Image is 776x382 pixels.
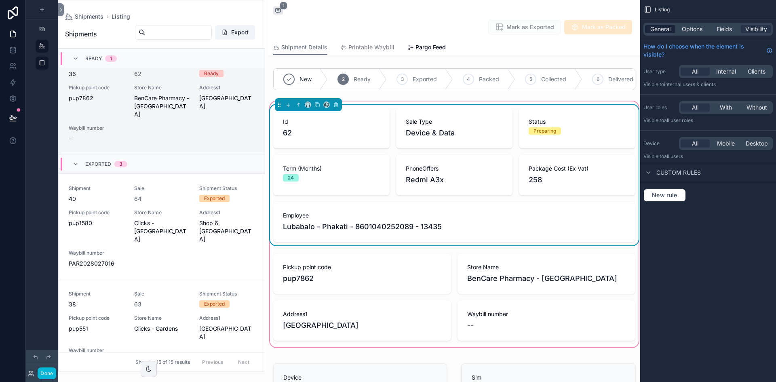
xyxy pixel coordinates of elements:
span: Clicks - [GEOGRAPHIC_DATA] [134,219,190,243]
span: Waybill number [69,125,124,131]
span: Sale Type [406,118,503,126]
span: Exported [85,161,111,167]
span: Id [283,118,380,126]
span: Redmi A3x [406,174,444,186]
a: Printable Waybill [340,40,394,56]
a: Shipment36Sale62Shipment StatusReadyPickup point codepup7862Store NameBenCare Pharmacy - [GEOGRAP... [59,49,265,154]
span: Waybill number [69,347,124,354]
span: Shipment Status [199,291,255,297]
a: 63 [134,300,141,308]
span: Store Name [134,315,190,321]
span: pup1580 [69,219,124,227]
span: -- [69,135,74,143]
a: Shipment38Sale63Shipment StatusExportedPickup point codepup551Store NameClicks - GardensAddress1[... [59,279,265,376]
label: Device [643,140,676,147]
span: Ready [85,55,102,62]
span: How do I choose when the element is visible? [643,42,763,59]
button: Export [215,25,255,40]
span: Package Cost (Ex Vat) [529,165,626,173]
span: pup7862 [69,94,124,102]
p: Visible to [643,81,773,88]
span: All [692,103,698,112]
div: Exported [204,195,225,202]
span: Fields [717,25,732,33]
span: Clicks - Gardens [134,325,190,333]
span: PhoneOffers [406,165,503,173]
span: Internal users & clients [664,81,716,87]
span: Clients [748,68,765,76]
span: Internal [716,68,736,76]
span: Pickup point code [69,315,124,321]
span: Pickup point code [69,84,124,91]
span: Shop 6, [GEOGRAPHIC_DATA] [199,219,255,243]
span: General [650,25,671,33]
span: Mobile [717,139,735,148]
span: Showing 15 of 15 results [135,359,190,365]
span: Shipment [69,291,124,297]
label: User type [643,68,676,75]
span: Listing [655,6,670,13]
a: Pargo Feed [407,40,446,56]
button: New rule [643,189,686,202]
span: Without [746,103,767,112]
p: Visible to [643,117,773,124]
button: 1 [273,6,283,16]
a: Listing [112,13,130,21]
span: Pargo Feed [415,43,446,51]
span: Sale [134,185,190,192]
span: Store Name [134,84,190,91]
div: Ready [204,70,219,77]
span: Visibility [745,25,767,33]
span: All user roles [664,117,693,123]
span: Waybill number [69,250,124,256]
span: pup551 [69,325,124,333]
p: Visible to [643,153,773,160]
span: Lubabalo - Phakati - 8601040252089 - 13435 [283,221,442,232]
span: Shipment Status [199,185,255,192]
a: Shipments [65,13,103,21]
div: Preparing [533,127,556,135]
button: Done [38,367,56,379]
span: [GEOGRAPHIC_DATA] [199,94,255,110]
span: [GEOGRAPHIC_DATA] [199,325,255,341]
span: Device & Data [406,127,503,139]
a: Shipment Details [273,40,327,55]
span: Term (Months) [283,165,380,173]
span: Desktop [746,139,768,148]
span: All [692,139,698,148]
div: 1 [110,55,112,62]
span: Shipment Details [281,43,327,51]
div: Exported [204,300,225,308]
span: 1 [280,2,287,10]
span: BenCare Pharmacy - [GEOGRAPHIC_DATA] [134,94,190,118]
div: 3 [119,161,122,167]
span: all users [664,153,683,159]
label: User roles [643,104,676,111]
a: 64 [134,195,141,203]
a: How do I choose when the element is visible? [643,42,773,59]
span: With [720,103,732,112]
span: Sale [134,291,190,297]
span: Custom rules [656,169,701,177]
span: 36 [69,70,124,78]
a: Shipment40Sale64Shipment StatusExportedPickup point codepup1580Store NameClicks - [GEOGRAPHIC_DAT... [59,173,265,279]
span: Shipment [69,185,124,192]
span: 40 [69,195,124,203]
span: Options [682,25,702,33]
a: 62 [134,70,141,78]
span: Store Name [134,209,190,216]
span: Pickup point code [69,209,124,216]
span: 38 [69,300,124,308]
span: Status [529,118,626,126]
span: Shipments [75,13,103,21]
div: 24 [288,174,294,182]
span: 62 [283,127,380,139]
span: Address1 [199,209,255,216]
span: 258 [529,174,626,186]
span: Shipments [65,29,97,39]
span: New rule [649,192,681,199]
